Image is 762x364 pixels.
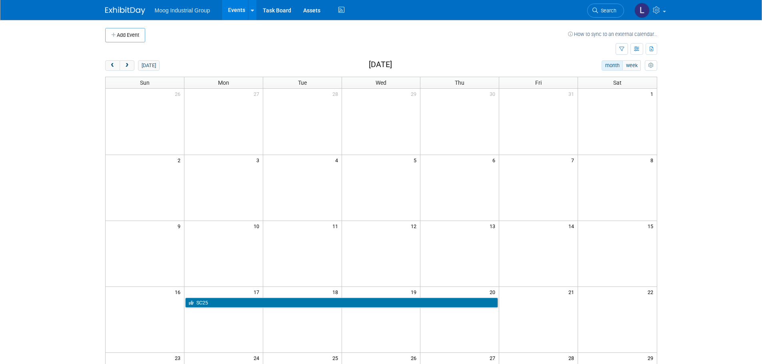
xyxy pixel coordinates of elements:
span: 11 [332,221,342,231]
span: 23 [174,353,184,363]
span: Fri [535,80,542,86]
span: 18 [332,287,342,297]
img: ExhibitDay [105,7,145,15]
span: 26 [410,353,420,363]
span: 29 [647,353,657,363]
span: 2 [177,155,184,165]
span: 31 [568,89,578,99]
span: 6 [492,155,499,165]
button: Add Event [105,28,145,42]
span: 1 [650,89,657,99]
span: 5 [413,155,420,165]
span: 17 [253,287,263,297]
button: next [120,60,134,71]
span: 29 [410,89,420,99]
span: 15 [647,221,657,231]
i: Personalize Calendar [648,63,654,68]
span: 7 [570,155,578,165]
span: Thu [455,80,464,86]
span: 20 [489,287,499,297]
button: week [622,60,641,71]
button: month [602,60,623,71]
button: [DATE] [138,60,159,71]
button: myCustomButton [645,60,657,71]
a: SC25 [185,298,498,308]
span: 10 [253,221,263,231]
span: Sat [613,80,622,86]
span: Sun [140,80,150,86]
span: 21 [568,287,578,297]
span: Search [598,8,616,14]
a: How to sync to an external calendar... [568,31,657,37]
span: 3 [256,155,263,165]
span: Mon [218,80,229,86]
h2: [DATE] [369,60,392,69]
span: 14 [568,221,578,231]
span: 8 [650,155,657,165]
span: 26 [174,89,184,99]
span: 13 [489,221,499,231]
span: Tue [298,80,307,86]
a: Search [587,4,624,18]
span: 9 [177,221,184,231]
span: 30 [489,89,499,99]
span: 25 [332,353,342,363]
span: 22 [647,287,657,297]
span: 28 [332,89,342,99]
button: prev [105,60,120,71]
span: 19 [410,287,420,297]
span: 27 [489,353,499,363]
span: 28 [568,353,578,363]
span: 4 [334,155,342,165]
span: 27 [253,89,263,99]
span: 12 [410,221,420,231]
span: 24 [253,353,263,363]
span: Wed [376,80,386,86]
img: Laura Reilly [634,3,650,18]
span: 16 [174,287,184,297]
span: Moog Industrial Group [155,7,210,14]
